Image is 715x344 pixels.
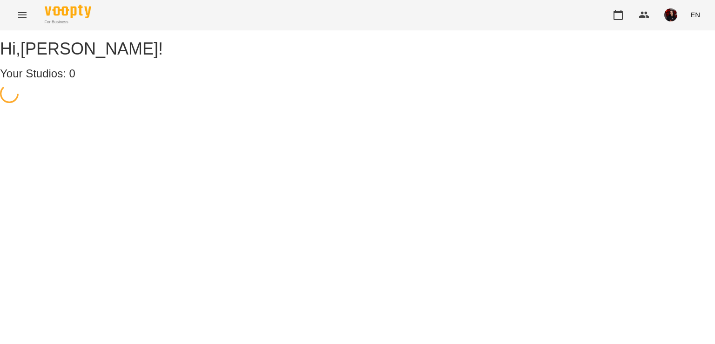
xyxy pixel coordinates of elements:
[690,10,700,20] span: EN
[664,8,677,21] img: 11eefa85f2c1bcf485bdfce11c545767.jpg
[45,5,91,18] img: Voopty Logo
[687,6,704,23] button: EN
[45,19,91,25] span: For Business
[11,4,34,26] button: Menu
[69,67,75,80] span: 0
